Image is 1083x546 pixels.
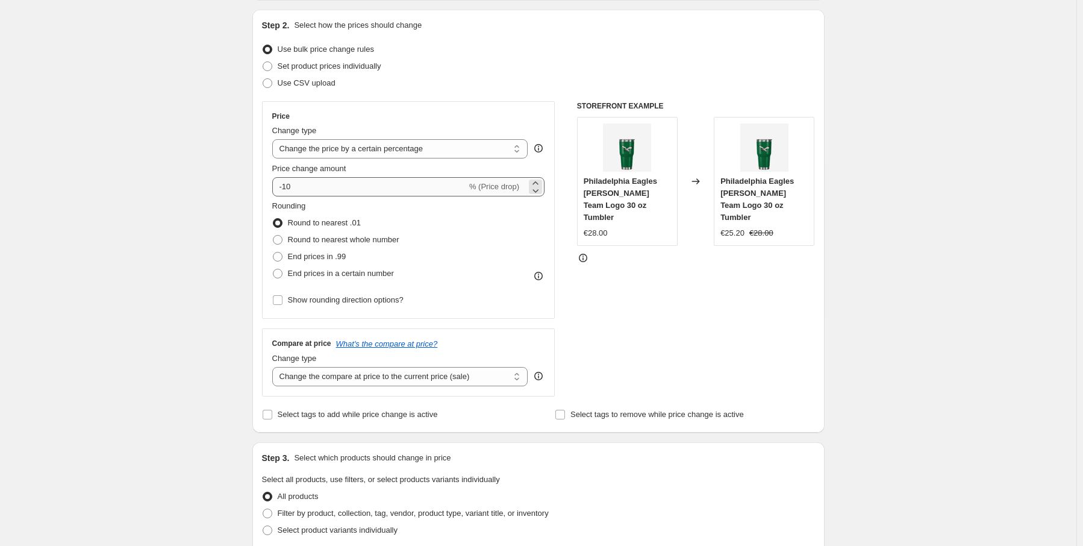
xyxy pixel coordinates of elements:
span: Select tags to add while price change is active [278,410,438,419]
span: Change type [272,354,317,363]
div: €28.00 [584,227,608,239]
span: End prices in .99 [288,252,346,261]
div: €25.20 [720,227,744,239]
span: Round to nearest whole number [288,235,399,244]
span: Filter by product, collection, tag, vendor, product type, variant title, or inventory [278,509,549,518]
span: Price change amount [272,164,346,173]
p: Select which products should change in price [294,452,451,464]
h2: Step 2. [262,19,290,31]
span: All products [278,492,319,501]
span: Use bulk price change rules [278,45,374,54]
h2: Step 3. [262,452,290,464]
h6: STOREFRONT EXAMPLE [577,101,815,111]
span: Philadelphia Eagles [PERSON_NAME] Team Logo 30 oz Tumbler [720,177,794,222]
div: help [532,142,545,154]
span: Select tags to remove while price change is active [570,410,744,419]
img: DWNFTLTUMRTRPE_p_80x.jpg [740,124,788,172]
h3: Compare at price [272,339,331,348]
img: DWNFTLTUMRTRPE_p_80x.jpg [603,124,651,172]
span: Use CSV upload [278,78,336,87]
span: Rounding [272,201,306,210]
input: -15 [272,177,467,196]
span: Set product prices individually [278,61,381,71]
span: Select all products, use filters, or select products variants individually [262,475,500,484]
div: help [532,370,545,382]
span: Show rounding direction options? [288,295,404,304]
h3: Price [272,111,290,121]
span: Change type [272,126,317,135]
span: End prices in a certain number [288,269,394,278]
span: Round to nearest .01 [288,218,361,227]
p: Select how the prices should change [294,19,422,31]
strike: €28.00 [749,227,773,239]
span: Philadelphia Eagles [PERSON_NAME] Team Logo 30 oz Tumbler [584,177,657,222]
button: What's the compare at price? [336,339,438,348]
span: % (Price drop) [469,182,519,191]
span: Select product variants individually [278,526,398,535]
